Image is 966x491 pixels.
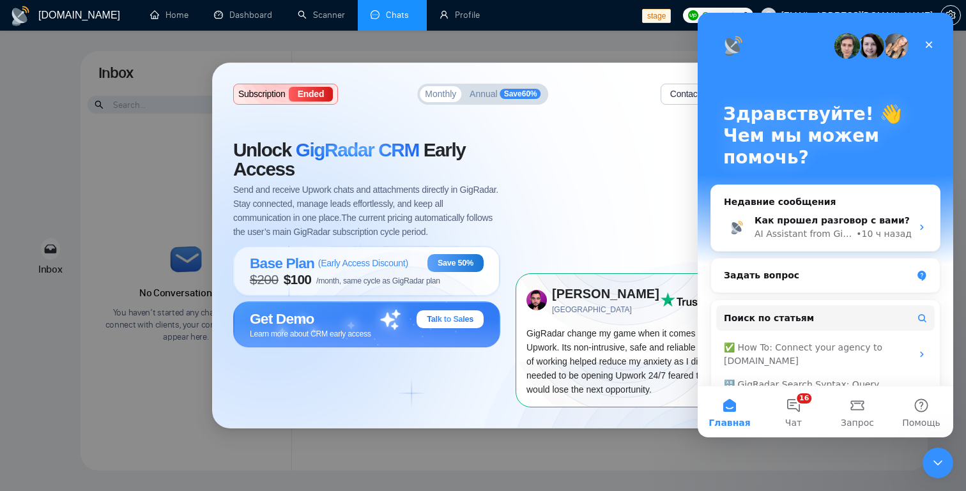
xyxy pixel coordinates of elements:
span: Talk to Sales [427,314,473,324]
strong: [PERSON_NAME] [552,287,659,301]
span: Unlock Early Access [233,140,500,179]
span: Connects: [702,8,740,22]
a: messageChats [371,10,414,20]
button: AnnualSave60% [464,86,546,102]
span: $ 100 [284,272,311,287]
button: Contact Sales [661,84,733,105]
button: Monthly [420,86,461,102]
button: setting [940,5,961,26]
img: upwork-logo.png [688,10,698,20]
a: setting [940,10,961,20]
iframe: Intercom live chat [698,13,953,437]
a: dashboardDashboard [214,10,272,20]
span: [GEOGRAPHIC_DATA] [552,304,661,316]
span: Save 50% [438,258,473,268]
span: stage [642,9,671,23]
span: GigRadar change my game when it comes to Upwork. Its non-intrusive, safe and reliable way of work... [526,328,716,395]
span: Monthly [425,89,456,98]
span: $ 200 [250,272,279,287]
img: logo [10,6,31,26]
span: 0 [743,8,748,22]
span: Learn more about CRM early access [250,329,371,338]
span: Subscription [238,89,285,98]
span: /month, same cycle as GigRadar plan [316,276,440,285]
img: Trust Pilot [661,292,722,307]
span: setting [941,10,960,20]
button: Base Plan(Early Access Discount)Save 50%$200$100/month, same cycle as GigRadar plan [233,246,500,301]
a: homeHome [150,10,188,20]
span: Get Demo [250,310,314,328]
a: searchScanner [298,10,345,20]
a: userProfile [440,10,480,20]
span: ( Early Access Discount ) [318,258,408,268]
span: Send and receive Upwork chats and attachments directly in GigRadar. Stay connected, manage leads ... [233,183,500,239]
span: GigRadar CRM [296,139,419,160]
iframe: Intercom live chat [923,448,953,478]
span: Annual [470,89,498,98]
div: Ended [289,87,333,102]
img: 73x73.png [526,290,547,310]
span: Save 60 % [500,89,541,99]
button: Get DemoTalk to SalesLearn more about CRM early access [233,301,500,352]
span: Base Plan [250,255,314,272]
span: user [764,11,773,20]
